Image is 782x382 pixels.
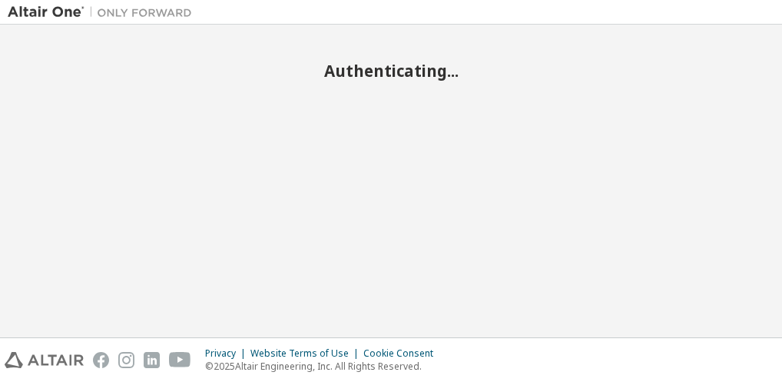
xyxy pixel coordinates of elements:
img: youtube.svg [169,352,191,368]
img: linkedin.svg [144,352,160,368]
div: Privacy [205,347,250,360]
p: © 2025 Altair Engineering, Inc. All Rights Reserved. [205,360,442,373]
img: facebook.svg [93,352,109,368]
img: instagram.svg [118,352,134,368]
img: Altair One [8,5,200,20]
img: altair_logo.svg [5,352,84,368]
div: Website Terms of Use [250,347,363,360]
div: Cookie Consent [363,347,442,360]
h2: Authenticating... [8,61,774,81]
